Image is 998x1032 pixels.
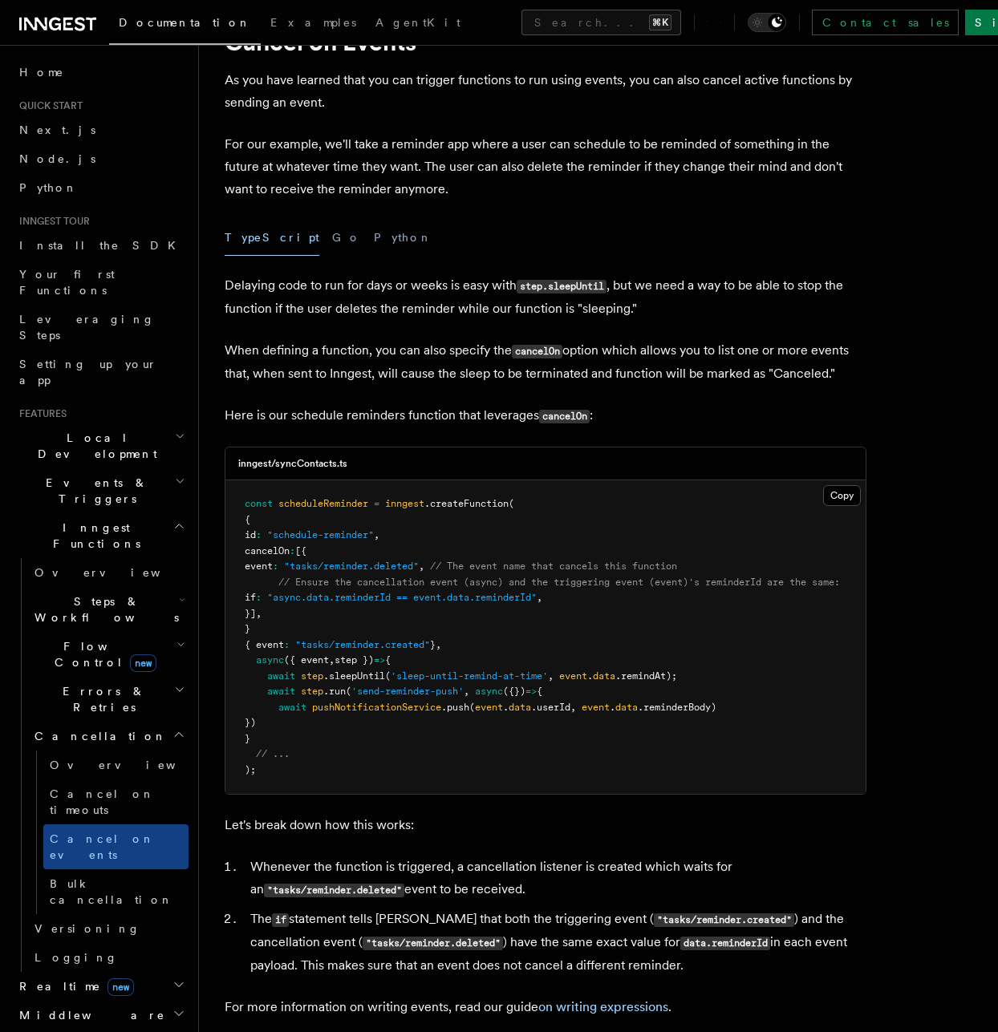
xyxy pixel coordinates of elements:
[245,856,866,901] li: Whenever the function is triggered, a cancellation listener is created which waits for an event t...
[238,457,347,470] h3: inngest/syncContacts.ts
[225,996,866,1018] p: For more information on writing events, read our guide .
[225,404,866,427] p: Here is our schedule reminders function that leverages :
[28,914,189,943] a: Versioning
[256,748,290,759] span: // ...
[531,702,570,713] span: .userId
[312,702,441,713] span: pushNotificationService
[13,475,175,507] span: Events & Triggers
[469,702,475,713] span: (
[50,877,173,906] span: Bulk cancellation
[509,702,531,713] span: data
[272,913,289,927] code: if
[119,16,251,29] span: Documentation
[680,937,770,950] code: data.reminderId
[28,593,179,625] span: Steps & Workflows
[593,670,615,682] span: data
[295,639,430,650] span: "tasks/reminder.created"
[587,670,593,682] span: .
[13,513,189,558] button: Inngest Functions
[28,683,174,715] span: Errors & Retries
[351,686,464,697] span: 'send-reminder-push'
[13,99,83,112] span: Quick start
[284,561,419,572] span: "tasks/reminder.deleted"
[245,529,256,540] span: id
[13,115,189,144] a: Next.js
[264,884,404,897] code: "tasks/reminder.deleted"
[13,430,175,462] span: Local Development
[441,702,469,713] span: .push
[19,239,185,252] span: Install the SDK
[517,280,607,293] code: step.sleepUntil
[256,654,284,666] span: async
[475,686,503,697] span: async
[509,498,514,509] span: (
[270,16,356,29] span: Examples
[245,764,256,775] span: );
[582,702,610,713] span: event
[290,545,295,556] span: :
[108,978,134,996] span: new
[374,498,379,509] span: =
[503,702,509,713] span: .
[13,407,67,420] span: Features
[419,561,424,572] span: ,
[521,10,681,35] button: Search...⌘K
[267,592,537,603] span: "async.data.reminderId == event.data.reminderId"
[13,58,189,87] a: Home
[225,133,866,200] p: For our example, we'll take a reminder app where a user can schedule to be reminded of something ...
[13,978,134,994] span: Realtime
[28,632,189,677] button: Flow Controlnew
[245,733,250,744] span: }
[267,529,374,540] span: "schedule-reminder"
[19,152,95,165] span: Node.js
[391,670,548,682] span: 'sleep-until-remind-at-time'
[464,686,469,697] span: ,
[261,5,366,43] a: Examples
[19,181,78,194] span: Python
[503,686,525,697] span: ({})
[512,345,562,358] code: cancelOn
[225,814,866,836] p: Let's break down how this works:
[13,231,189,260] a: Install the SDK
[13,558,189,972] div: Inngest Functions
[615,702,638,713] span: data
[570,702,576,713] span: ,
[256,592,262,603] span: :
[385,498,424,509] span: inngest
[346,686,351,697] span: (
[130,654,156,672] span: new
[50,787,155,816] span: Cancel on timeouts
[638,702,716,713] span: .reminderBody)
[301,670,323,682] span: step
[436,639,441,650] span: ,
[43,869,189,914] a: Bulk cancellation
[267,686,295,697] span: await
[245,498,273,509] span: const
[284,639,290,650] span: :
[323,686,346,697] span: .run
[374,654,385,666] span: =>
[19,123,95,136] span: Next.js
[335,654,374,666] span: step })
[28,722,189,751] button: Cancellation
[13,1007,165,1023] span: Middleware
[13,144,189,173] a: Node.js
[28,638,176,670] span: Flow Control
[256,608,262,619] span: ,
[34,922,140,935] span: Versioning
[649,14,671,30] kbd: ⌘K
[43,751,189,779] a: Overview
[43,824,189,869] a: Cancel on events
[366,5,470,43] a: AgentKit
[385,654,391,666] span: {
[19,313,155,342] span: Leveraging Steps
[28,728,167,744] span: Cancellation
[245,623,250,634] span: }
[245,908,866,977] li: The statement tells [PERSON_NAME] that both the triggering event ( ) and the cancellation event (...
[323,670,385,682] span: .sleepUntil
[245,514,250,525] span: {
[430,561,677,572] span: // The event name that cancels this function
[19,268,115,297] span: Your first Functions
[615,670,677,682] span: .remindAt);
[13,173,189,202] a: Python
